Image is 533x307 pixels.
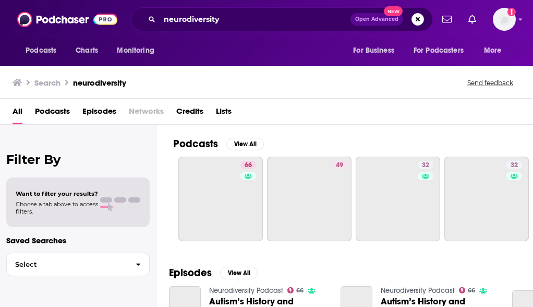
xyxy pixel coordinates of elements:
h2: Filter By [6,152,150,167]
a: Show notifications dropdown [464,10,480,28]
button: open menu [110,41,167,61]
a: 49 [267,157,352,241]
span: 66 [296,288,304,293]
button: open menu [18,41,70,61]
span: Logged in as juliahaav [493,8,516,31]
button: View All [226,138,264,150]
a: 66 [178,157,263,241]
span: 66 [245,160,252,171]
span: Networks [129,103,164,124]
button: Show profile menu [493,8,516,31]
span: For Business [353,43,394,58]
span: Monitoring [117,43,154,58]
button: View All [220,267,258,279]
h3: Search [34,78,60,88]
a: 32 [444,157,529,241]
a: 66 [459,287,476,293]
a: 32 [418,161,433,169]
span: Open Advanced [355,17,398,22]
span: 32 [511,160,518,171]
a: Lists [216,103,232,124]
button: open menu [346,41,407,61]
span: More [484,43,502,58]
span: 66 [468,288,475,293]
a: Neurodiversity Podcast [381,286,455,295]
span: Choose a tab above to access filters. [16,200,98,215]
a: EpisodesView All [169,266,258,279]
span: Want to filter your results? [16,190,98,197]
h3: neurodiversity [73,78,126,88]
a: PodcastsView All [173,137,264,150]
a: 49 [332,161,347,169]
span: 49 [336,160,343,171]
a: 66 [240,161,256,169]
svg: Add a profile image [507,8,516,16]
h2: Episodes [169,266,212,279]
span: For Podcasters [414,43,464,58]
button: Send feedback [464,78,516,87]
span: Podcasts [26,43,56,58]
a: Credits [176,103,203,124]
a: 32 [506,161,522,169]
a: 32 [356,157,440,241]
a: 66 [287,287,304,293]
h2: Podcasts [173,137,218,150]
span: Charts [76,43,98,58]
a: All [13,103,22,124]
div: Search podcasts, credits, & more... [131,7,433,31]
a: Show notifications dropdown [438,10,456,28]
span: Select [7,261,127,268]
a: Episodes [82,103,116,124]
p: Saved Searches [6,235,150,245]
img: Podchaser - Follow, Share and Rate Podcasts [17,9,117,29]
a: Neurodiversity Podcast [209,286,283,295]
input: Search podcasts, credits, & more... [160,11,350,28]
button: Select [6,253,150,276]
a: Charts [69,41,104,61]
button: open menu [407,41,479,61]
img: User Profile [493,8,516,31]
span: New [384,6,403,16]
a: Podcasts [35,103,70,124]
button: open menu [477,41,515,61]
button: Open AdvancedNew [350,13,403,26]
span: 32 [422,160,429,171]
